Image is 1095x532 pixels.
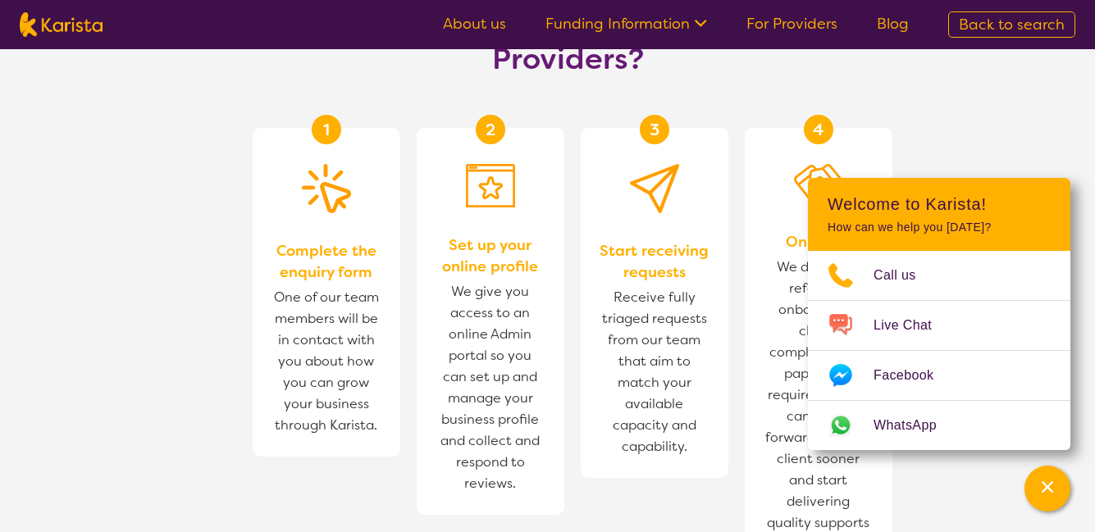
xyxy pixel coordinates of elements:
[597,283,712,462] span: Receive fully triaged requests from our team that aim to match your available capacity and capabi...
[828,221,1051,234] p: How can we help you [DATE]?
[808,401,1070,450] a: Web link opens in a new tab.
[630,164,679,213] img: Provider Start receiving requests
[20,12,103,37] img: Karista logo
[269,240,384,283] span: Complete the enquiry form
[476,115,505,144] div: 2
[466,164,515,207] img: Set up your online profile
[959,15,1065,34] span: Back to search
[874,413,956,438] span: WhatsApp
[794,164,843,204] img: Onboard
[808,251,1070,450] ul: Choose channel
[269,283,384,440] span: One of our team members will be in contact with you about how you can grow your business through ...
[948,11,1075,38] a: Back to search
[808,178,1070,450] div: Channel Menu
[874,263,936,288] span: Call us
[874,363,953,388] span: Facebook
[545,14,707,34] a: Funding Information
[874,313,951,338] span: Live Chat
[443,14,506,34] a: About us
[640,115,669,144] div: 3
[828,194,1051,214] h2: Welcome to Karista!
[746,14,837,34] a: For Providers
[312,115,341,144] div: 1
[804,115,833,144] div: 4
[1024,466,1070,512] button: Channel Menu
[786,231,851,252] span: Onboard
[597,240,712,283] span: Start receiving requests
[433,277,548,498] span: We give you access to an online Admin portal so you can set up and manage your business profile a...
[433,234,548,277] span: Set up your online profile
[877,14,909,34] a: Blog
[302,164,351,213] img: Complete the enquiry form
